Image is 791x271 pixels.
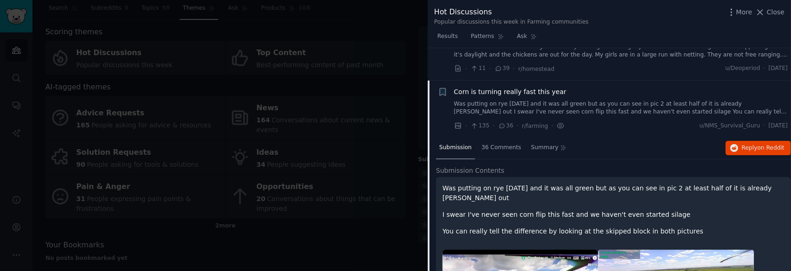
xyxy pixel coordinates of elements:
span: · [493,121,494,131]
a: Ask [514,29,540,48]
span: 11 [470,64,486,73]
span: u/Deoperiod [725,64,760,73]
span: · [465,64,467,74]
a: Results [434,29,461,48]
span: on Reddit [758,145,785,151]
span: · [551,121,553,131]
span: · [764,64,766,73]
span: 39 [494,64,510,73]
span: More [736,7,753,17]
span: r/homestead [519,66,555,72]
span: Ask [517,32,527,41]
span: 135 [470,122,489,130]
span: Summary [531,144,558,152]
span: 36 [498,122,513,130]
span: [DATE] [769,122,788,130]
p: You can really tell the difference by looking at the skipped block in both pictures [443,227,785,236]
a: Corn is turning really fast this year [454,87,567,97]
p: Was putting on rye [DATE] and it was all green but as you can see in pic 2 at least half of it is... [443,183,785,203]
button: Replyon Reddit [726,141,791,156]
div: Popular discussions this week in Farming communities [434,18,589,26]
span: · [489,64,491,74]
span: Submission [439,144,472,152]
div: Hot Discussions [434,6,589,18]
span: Reply [742,144,785,152]
span: · [465,121,467,131]
span: Submission Contents [436,166,505,176]
span: Close [767,7,785,17]
span: · [513,64,515,74]
button: More [727,7,753,17]
span: · [517,121,519,131]
a: Was putting on rye [DATE] and it was all green but as you can see in pic 2 at least half of it is... [454,100,788,116]
a: I have a raccoon that is tearing holes in my fencing and killing my chickens. The bad thing is th... [454,43,788,59]
button: Close [755,7,785,17]
span: · [764,122,766,130]
span: 36 Comments [481,144,521,152]
span: u/NMS_Survival_Guru [700,122,760,130]
span: r/farming [522,123,548,129]
span: Patterns [471,32,494,41]
a: Patterns [468,29,507,48]
span: Results [437,32,458,41]
span: [DATE] [769,64,788,73]
p: I swear I've never seen corn flip this fast and we haven't even started silage [443,210,785,220]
